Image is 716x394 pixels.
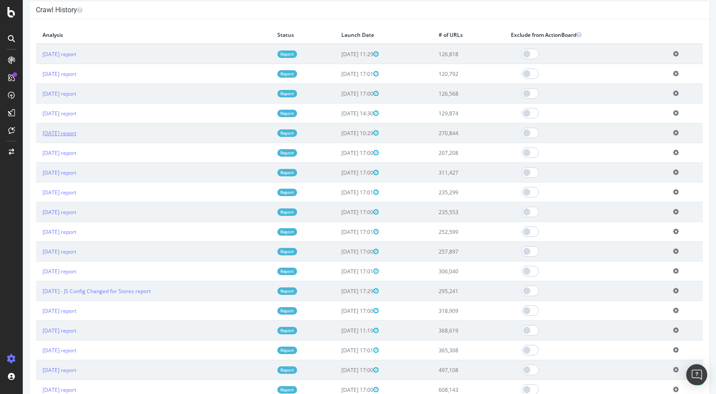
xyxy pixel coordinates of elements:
th: Launch Date [312,26,410,44]
span: [DATE] 17:00 [319,248,356,255]
a: Report [255,208,274,216]
a: [DATE] report [20,307,53,315]
th: Status [248,26,312,44]
td: 295,241 [409,281,482,301]
td: 126,818 [409,44,482,64]
a: Report [255,228,274,236]
td: 270,844 [409,123,482,143]
td: 126,568 [409,84,482,104]
a: Report [255,268,274,275]
td: 235,299 [409,183,482,202]
td: 257,897 [409,242,482,261]
span: [DATE] 14:30 [319,110,356,117]
td: 235,553 [409,202,482,222]
a: [DATE] report [20,50,53,58]
div: Open Intercom Messenger [686,364,707,385]
a: Report [255,110,274,117]
span: [DATE] 11:19 [319,327,356,334]
th: # of URLs [409,26,482,44]
a: Report [255,307,274,315]
td: 252,599 [409,222,482,242]
a: [DATE] report [20,347,53,354]
td: 311,427 [409,163,482,183]
a: Report [255,50,274,58]
span: [DATE] 17:00 [319,307,356,315]
span: [DATE] 17:00 [319,169,356,176]
a: [DATE] report [20,366,53,374]
a: Report [255,366,274,374]
span: [DATE] 17:00 [319,90,356,97]
span: [DATE] 17:29 [319,287,356,295]
span: [DATE] 17:00 [319,386,356,394]
a: [DATE] report [20,90,53,97]
span: [DATE] 17:00 [319,208,356,216]
td: 207,208 [409,143,482,163]
a: [DATE] report [20,110,53,117]
td: 368,619 [409,321,482,340]
a: [DATE] report [20,248,53,255]
a: Report [255,248,274,255]
td: 120,792 [409,64,482,84]
span: [DATE] 17:01 [319,268,356,275]
a: Report [255,129,274,137]
td: 306,040 [409,261,482,281]
span: [DATE] 17:01 [319,228,356,236]
a: Report [255,90,274,97]
a: [DATE] report [20,228,53,236]
th: Analysis [13,26,248,44]
a: [DATE] report [20,386,53,394]
a: Report [255,386,274,394]
a: [DATE] report [20,70,53,78]
a: Report [255,347,274,354]
span: [DATE] 17:00 [319,149,356,157]
a: Report [255,70,274,78]
th: Exclude from ActionBoard [482,26,644,44]
td: 318,909 [409,301,482,321]
a: Report [255,327,274,334]
h4: Crawl History [13,6,680,14]
span: [DATE] 10:29 [319,129,356,137]
a: [DATE] report [20,129,53,137]
a: Report [255,169,274,176]
span: [DATE] 17:01 [319,347,356,354]
a: [DATE] report [20,189,53,196]
span: [DATE] 11:29 [319,50,356,58]
span: [DATE] 17:01 [319,189,356,196]
a: [DATE] report [20,149,53,157]
a: Report [255,189,274,196]
a: Report [255,149,274,157]
td: 129,874 [409,104,482,123]
td: 365,308 [409,340,482,360]
a: Report [255,287,274,295]
td: 497,108 [409,360,482,380]
a: [DATE] report [20,327,53,334]
a: [DATE] - JS Config Changed for Stores report [20,287,128,295]
a: [DATE] report [20,268,53,275]
span: [DATE] 17:01 [319,70,356,78]
a: [DATE] report [20,208,53,216]
a: [DATE] report [20,169,53,176]
span: [DATE] 17:00 [319,366,356,374]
